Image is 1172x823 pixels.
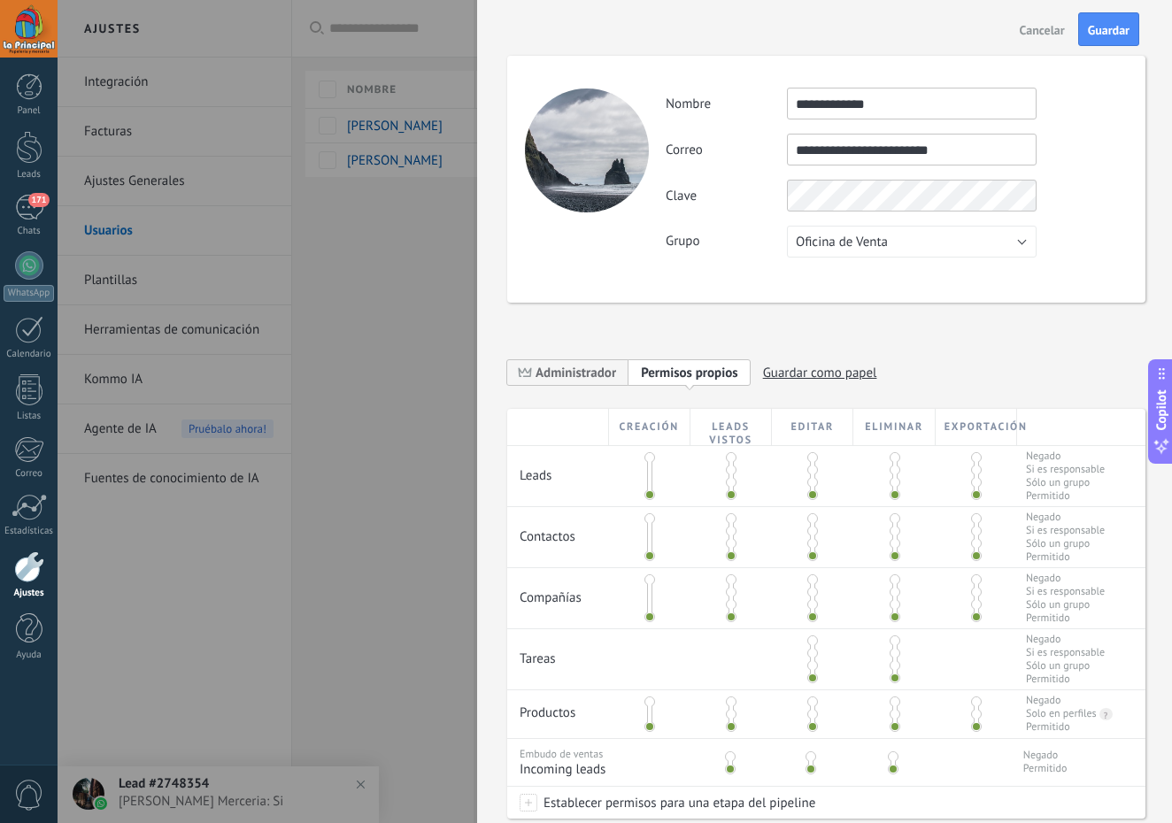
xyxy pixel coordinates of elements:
div: Listas [4,411,55,422]
span: Permitido [1026,489,1105,503]
span: Permitido [1026,611,1105,625]
span: Negado [1026,572,1105,585]
span: Oficina de Venta [796,234,888,250]
span: Copilot [1153,390,1170,431]
div: Ayuda [4,650,55,661]
span: Embudo de ventas [520,748,603,761]
span: Si es responsable [1026,585,1105,598]
label: Grupo [666,233,787,250]
label: Correo [666,142,787,158]
label: Nombre [666,96,787,112]
span: Negado [1023,749,1068,762]
span: Si es responsable [1026,524,1105,537]
div: WhatsApp [4,285,54,302]
div: Chats [4,226,55,237]
span: Permisos propios [641,365,738,381]
div: Estadísticas [4,526,55,537]
div: Eliminar [853,409,935,445]
span: Permitido [1023,762,1068,775]
span: Cancelar [1020,24,1065,36]
span: Permitido [1026,550,1105,564]
span: Sólo un grupo [1026,537,1105,550]
span: Guardar como papel [763,359,877,387]
span: 171 [28,193,49,207]
div: Solo en perfiles [1026,707,1097,720]
span: Si es responsable [1026,646,1105,659]
div: ? [1099,708,1108,721]
div: Ajustes [4,588,55,599]
div: Leads vistos [690,409,772,445]
span: Guardar [1088,24,1130,36]
span: Administrador [507,358,628,386]
div: Calendario [4,349,55,360]
div: Productos [507,690,609,730]
button: Guardar [1078,12,1139,46]
span: Sólo un grupo [1026,476,1105,489]
div: Leads [4,169,55,181]
span: Negado [1026,450,1105,463]
div: Correo [4,468,55,480]
div: Exportación [936,409,1017,445]
span: Incoming leads [520,761,684,778]
div: Permitido [1026,720,1070,734]
div: Compañías [507,568,609,615]
div: Editar [772,409,853,445]
button: Oficina de Venta [787,226,1037,258]
span: Sólo un grupo [1026,659,1105,673]
button: Cancelar [1013,15,1072,43]
span: Add new role [628,358,751,386]
div: Negado [1026,694,1060,707]
div: Contactos [507,507,609,554]
div: Creación [609,409,690,445]
span: Negado [1026,633,1105,646]
div: Panel [4,105,55,117]
span: Si es responsable [1026,463,1105,476]
span: Permitido [1026,673,1105,686]
span: Negado [1026,511,1105,524]
span: Sólo un grupo [1026,598,1105,611]
span: Establecer permisos para una etapa del pipeline [537,787,815,819]
span: Administrador [536,365,616,381]
div: Tareas [507,629,609,676]
div: Leads [507,446,609,493]
label: Clave [666,188,787,204]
